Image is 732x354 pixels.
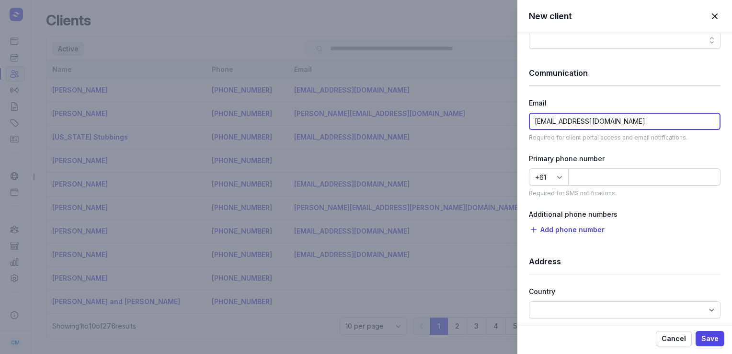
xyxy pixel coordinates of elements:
button: Add phone number [529,224,605,236]
div: Email [529,97,721,109]
div: Country [529,286,555,297]
div: Primary phone number [529,153,721,165]
button: Cancel [656,331,692,346]
h1: Address [529,255,721,268]
p: Required for client portal access and email notifications. [529,134,721,142]
div: Additional phone numbers [529,209,721,220]
span: Save [701,333,719,344]
h1: Communication [529,66,721,80]
div: +61 [535,172,546,183]
p: Required for SMS notifications. [529,189,721,197]
span: Cancel [662,333,686,344]
h2: New client [529,11,572,22]
span: Add phone number [540,224,605,236]
button: Save [696,331,724,346]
